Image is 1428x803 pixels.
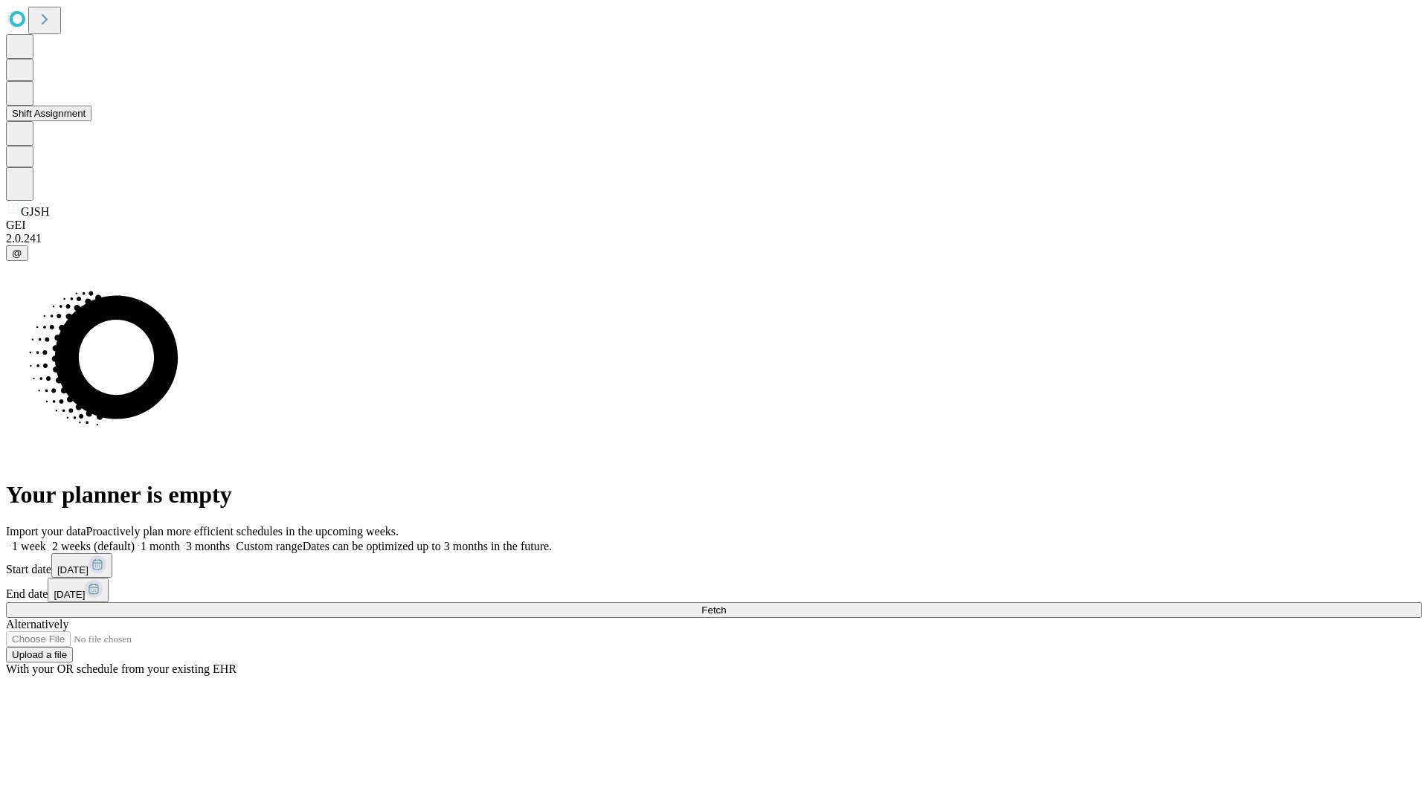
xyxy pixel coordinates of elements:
[186,540,230,552] span: 3 months
[6,106,91,121] button: Shift Assignment
[48,578,109,602] button: [DATE]
[6,647,73,662] button: Upload a file
[12,540,46,552] span: 1 week
[21,205,49,218] span: GJSH
[6,578,1422,602] div: End date
[6,618,68,631] span: Alternatively
[6,662,237,675] span: With your OR schedule from your existing EHR
[6,525,86,538] span: Import your data
[86,525,399,538] span: Proactively plan more efficient schedules in the upcoming weeks.
[701,604,726,616] span: Fetch
[6,553,1422,578] div: Start date
[6,602,1422,618] button: Fetch
[6,232,1422,245] div: 2.0.241
[57,564,89,575] span: [DATE]
[6,245,28,261] button: @
[6,481,1422,509] h1: Your planner is empty
[54,589,85,600] span: [DATE]
[52,540,135,552] span: 2 weeks (default)
[12,248,22,259] span: @
[236,540,302,552] span: Custom range
[303,540,552,552] span: Dates can be optimized up to 3 months in the future.
[51,553,112,578] button: [DATE]
[6,219,1422,232] div: GEI
[141,540,180,552] span: 1 month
